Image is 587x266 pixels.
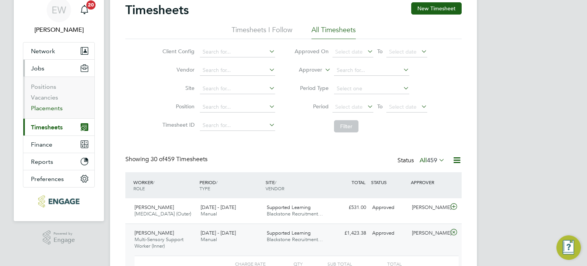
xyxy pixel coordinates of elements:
[198,175,264,195] div: PERIOD
[135,236,183,249] span: Multi-Sensory Support Worker (Inner)
[200,47,275,57] input: Search for...
[31,124,63,131] span: Timesheets
[23,170,94,187] button: Preferences
[267,211,323,217] span: Blackstone Recruitment…
[160,85,195,91] label: Site
[409,227,449,240] div: [PERSON_NAME]
[420,157,445,164] label: All
[23,60,94,77] button: Jobs
[23,77,94,118] div: Jobs
[288,66,322,74] label: Approver
[329,201,369,214] div: £531.00
[369,227,409,240] div: Approved
[397,155,446,166] div: Status
[335,48,363,55] span: Select date
[153,179,154,185] span: /
[151,155,208,163] span: 459 Timesheets
[267,236,323,243] span: Blackstone Recruitment…
[133,185,145,191] span: ROLE
[369,175,409,189] div: STATUS
[199,185,210,191] span: TYPE
[43,230,75,245] a: Powered byEngage
[31,65,44,72] span: Jobs
[264,175,330,195] div: SITE
[556,235,581,260] button: Engage Resource Center
[294,103,329,110] label: Period
[160,103,195,110] label: Position
[200,65,275,76] input: Search for...
[334,120,358,132] button: Filter
[200,120,275,131] input: Search for...
[23,42,94,59] button: Network
[54,230,75,237] span: Powered by
[38,195,79,207] img: blackstonerecruitment-logo-retina.png
[23,25,95,34] span: Ella Wratten
[375,101,385,111] span: To
[232,25,292,39] li: Timesheets I Follow
[369,201,409,214] div: Approved
[329,227,369,240] div: £1,423.38
[352,179,365,185] span: TOTAL
[201,236,217,243] span: Manual
[151,155,164,163] span: 30 of
[216,179,217,185] span: /
[201,211,217,217] span: Manual
[160,66,195,73] label: Vendor
[427,157,437,164] span: 459
[31,158,53,165] span: Reports
[31,175,64,183] span: Preferences
[31,141,52,148] span: Finance
[135,204,174,211] span: [PERSON_NAME]
[200,102,275,113] input: Search for...
[201,204,236,211] span: [DATE] - [DATE]
[409,201,449,214] div: [PERSON_NAME]
[125,155,209,163] div: Showing
[31,104,63,112] a: Placements
[23,195,95,207] a: Go to home page
[131,175,198,195] div: WORKER
[375,46,385,56] span: To
[135,211,191,217] span: [MEDICAL_DATA] (Outer)
[409,175,449,189] div: APPROVER
[389,48,417,55] span: Select date
[135,230,174,236] span: [PERSON_NAME]
[31,47,55,55] span: Network
[411,2,462,15] button: New Timesheet
[160,48,195,55] label: Client Config
[267,204,311,211] span: Supported Learning
[201,230,236,236] span: [DATE] - [DATE]
[23,119,94,135] button: Timesheets
[275,179,276,185] span: /
[52,5,66,15] span: EW
[334,65,409,76] input: Search for...
[31,83,56,90] a: Positions
[160,121,195,128] label: Timesheet ID
[86,0,96,10] span: 20
[311,25,356,39] li: All Timesheets
[200,83,275,94] input: Search for...
[294,48,329,55] label: Approved On
[54,237,75,243] span: Engage
[294,85,329,91] label: Period Type
[266,185,284,191] span: VENDOR
[125,2,189,18] h2: Timesheets
[23,136,94,153] button: Finance
[31,94,58,101] a: Vacancies
[267,230,311,236] span: Supported Learning
[389,103,417,110] span: Select date
[23,153,94,170] button: Reports
[334,83,409,94] input: Select one
[335,103,363,110] span: Select date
